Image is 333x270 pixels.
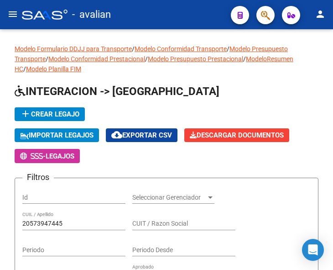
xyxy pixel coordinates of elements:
[15,128,99,142] button: IMPORTAR LEGAJOS
[7,9,18,20] mat-icon: menu
[20,110,79,118] span: Crear Legajo
[20,152,46,160] span: -
[20,131,94,139] span: IMPORTAR LEGAJOS
[15,45,132,53] a: Modelo Formulario DDJJ para Transporte
[315,9,326,20] mat-icon: person
[72,5,111,25] span: - avalian
[132,194,206,201] span: Seleccionar Gerenciador
[46,152,74,160] span: Legajos
[148,55,243,63] a: Modelo Presupuesto Prestacional
[111,131,172,139] span: Exportar CSV
[302,239,324,261] div: Open Intercom Messenger
[15,85,219,98] span: INTEGRACION -> [GEOGRAPHIC_DATA]
[106,128,177,142] button: Exportar CSV
[190,131,284,139] span: Descargar Documentos
[111,129,122,140] mat-icon: cloud_download
[135,45,227,53] a: Modelo Conformidad Transporte
[15,107,85,121] button: Crear Legajo
[20,108,31,119] mat-icon: add
[48,55,145,63] a: Modelo Conformidad Prestacional
[26,65,81,73] a: Modelo Planilla FIM
[15,149,80,163] button: -Legajos
[22,171,54,184] h3: Filtros
[184,128,289,142] button: Descargar Documentos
